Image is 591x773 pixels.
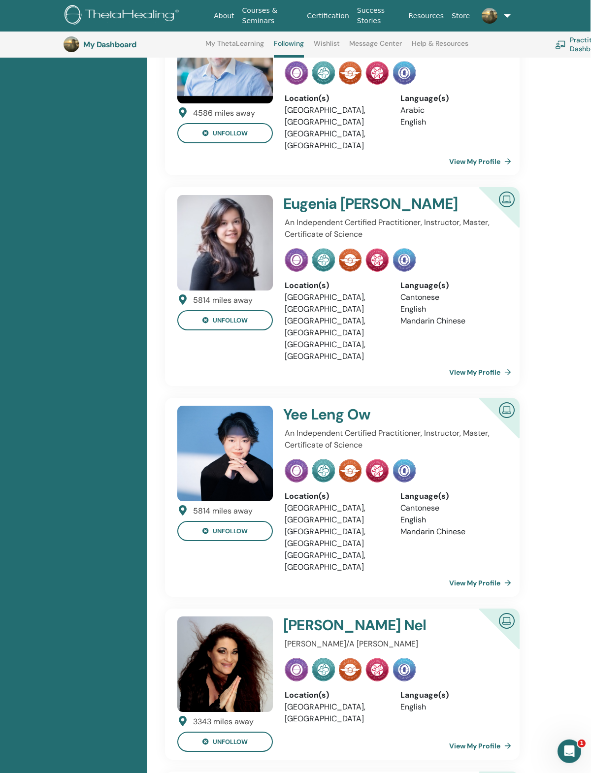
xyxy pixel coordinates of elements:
a: My ThetaLearning [205,39,264,55]
a: About [210,7,238,25]
img: chalkboard-teacher.svg [555,40,566,48]
h4: Yee Leng Ow [283,406,464,423]
li: [GEOGRAPHIC_DATA], [GEOGRAPHIC_DATA] [285,104,386,128]
div: 5814 miles away [193,294,253,306]
div: Certified Online Instructor [463,187,520,244]
a: View My Profile [449,362,515,382]
a: Resources [405,7,448,25]
a: Message Center [349,39,402,55]
div: Language(s) [400,689,501,701]
a: Store [448,7,474,25]
a: View My Profile [449,573,515,593]
img: Certified Online Instructor [495,398,519,420]
button: unfollow [177,732,273,752]
div: 4586 miles away [193,107,255,119]
img: default.jpg [482,8,497,24]
a: Following [274,39,304,58]
img: Certified Online Instructor [495,188,519,210]
div: Location(s) [285,280,386,291]
li: Mandarin Chinese [400,526,501,538]
div: Location(s) [285,689,386,701]
li: English [400,303,501,315]
li: [GEOGRAPHIC_DATA], [GEOGRAPHIC_DATA] [285,128,386,152]
img: default.jpg [177,195,273,290]
p: An Independent Certified Practitioner, Instructor, Master, Certificate of Science [285,427,501,451]
li: [GEOGRAPHIC_DATA], [GEOGRAPHIC_DATA] [285,502,386,526]
li: [GEOGRAPHIC_DATA], [GEOGRAPHIC_DATA] [285,701,386,725]
li: English [400,514,501,526]
span: 1 [578,740,586,747]
button: unfollow [177,310,273,330]
div: 3343 miles away [193,716,254,728]
a: Success Stories [353,1,405,30]
div: Location(s) [285,490,386,502]
div: Location(s) [285,93,386,104]
li: [GEOGRAPHIC_DATA], [GEOGRAPHIC_DATA] [285,549,386,573]
div: Language(s) [400,280,501,291]
li: Arabic [400,104,501,116]
button: unfollow [177,521,273,541]
a: Certification [303,7,353,25]
li: [GEOGRAPHIC_DATA], [GEOGRAPHIC_DATA] [285,291,386,315]
div: 5814 miles away [193,505,253,517]
img: default.jpg [64,36,79,52]
iframe: Intercom live chat [558,740,581,763]
img: Certified Online Instructor [495,609,519,631]
div: Certified Online Instructor [463,398,520,454]
h4: Eugenia [PERSON_NAME] [283,195,464,213]
h3: My Dashboard [83,40,182,49]
div: Language(s) [400,93,501,104]
li: [GEOGRAPHIC_DATA], [GEOGRAPHIC_DATA] [285,339,386,362]
a: View My Profile [449,152,515,171]
h4: [PERSON_NAME] Nel [283,616,464,634]
button: unfollow [177,123,273,143]
img: default.jpg [177,406,273,501]
li: English [400,116,501,128]
li: [GEOGRAPHIC_DATA], [GEOGRAPHIC_DATA] [285,315,386,339]
li: English [400,701,501,713]
li: [GEOGRAPHIC_DATA], [GEOGRAPHIC_DATA] [285,526,386,549]
a: Help & Resources [412,39,468,55]
div: Language(s) [400,490,501,502]
img: default.jpg [177,616,273,712]
li: Mandarin Chinese [400,315,501,327]
li: Cantonese [400,502,501,514]
li: Cantonese [400,291,501,303]
p: An Independent Certified Practitioner, Instructor, Master, Certificate of Science [285,217,501,240]
img: logo.png [65,5,182,27]
a: Wishlist [314,39,340,55]
a: View My Profile [449,736,515,756]
a: Courses & Seminars [238,1,303,30]
div: Certified Online Instructor [463,609,520,665]
p: [PERSON_NAME]/A [PERSON_NAME] [285,638,501,650]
